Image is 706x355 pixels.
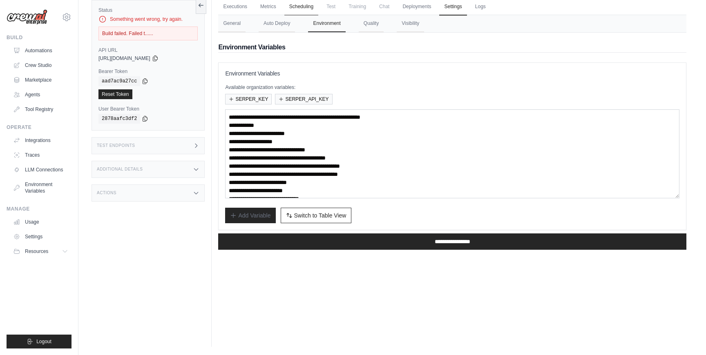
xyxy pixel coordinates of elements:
button: Resources [10,245,71,258]
a: LLM Connections [10,163,71,176]
label: User Bearer Token [98,106,198,112]
span: Switch to Table View [294,211,346,220]
div: Something went wrong, try again. [98,15,198,23]
img: Logo [7,9,47,25]
div: Build failed. Failed t...... [98,27,198,40]
label: API URL [98,47,198,53]
div: Build [7,34,71,41]
button: Environment [308,15,345,32]
a: Automations [10,44,71,57]
a: Tool Registry [10,103,71,116]
code: aad7ac9a27cc [98,76,140,86]
h3: Test Endpoints [97,143,135,148]
a: Reset Token [98,89,132,99]
a: Environment Variables [10,178,71,197]
button: SERPER_KEY [225,94,272,104]
a: Crew Studio [10,59,71,72]
div: Manage [7,206,71,212]
label: Status [98,7,198,13]
button: Logout [7,335,71,348]
code: 2878aafc3df2 [98,114,140,124]
h2: Environment Variables [218,42,686,52]
div: Operate [7,124,71,131]
button: Visibility [397,15,424,32]
a: Agents [10,88,71,101]
button: Auto Deploy [259,15,295,32]
span: Resources [25,248,48,255]
nav: Tabs [218,15,686,32]
iframe: Chat Widget [665,316,706,355]
a: Marketplace [10,73,71,87]
span: Logout [36,338,51,345]
h3: Actions [97,191,116,195]
button: SERPER_API_KEY [275,94,332,104]
label: Bearer Token [98,68,198,75]
h3: Environment Variables [225,69,679,78]
h3: Additional Details [97,167,143,172]
span: [URL][DOMAIN_NAME] [98,55,150,62]
a: Settings [10,230,71,243]
a: Traces [10,149,71,162]
p: Available organization variables: [225,84,679,91]
a: Integrations [10,134,71,147]
button: Quality [359,15,384,32]
button: General [218,15,246,32]
a: Usage [10,215,71,229]
button: Add Variable [225,208,275,223]
button: Switch to Table View [281,208,352,223]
